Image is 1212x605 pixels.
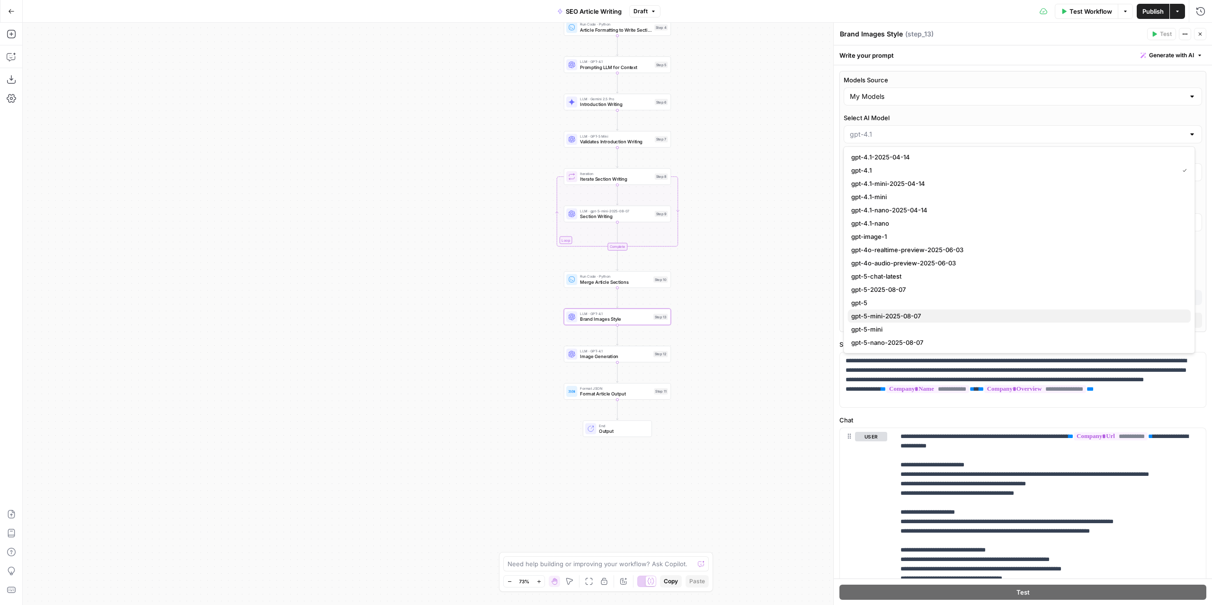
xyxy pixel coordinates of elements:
[616,325,618,345] g: Edge from step_13 to step_12
[580,390,651,397] span: Format Article Output
[655,136,668,142] div: Step 7
[580,101,652,108] span: Introduction Writing
[664,577,678,586] span: Copy
[839,340,1206,349] label: System Prompt
[655,174,668,180] div: Step 8
[655,211,668,217] div: Step 9
[905,29,934,39] span: ( step_13 )
[851,179,1183,188] span: gpt-4.1-mini-2025-04-14
[564,308,671,325] div: LLM · GPT-4.1Brand Images StyleStep 13
[855,432,887,441] button: user
[686,575,709,587] button: Paste
[564,94,671,110] div: LLM · Gemini 2.5 ProIntroduction WritingStep 6
[851,192,1183,202] span: gpt-4.1-mini
[580,22,651,27] span: Run Code · Python
[1069,7,1112,16] span: Test Workflow
[851,285,1183,294] span: gpt-5-2025-08-07
[564,271,671,288] div: Run Code · PythonMerge Article SectionsStep 10
[599,423,646,429] span: End
[653,314,668,320] div: Step 13
[834,45,1212,65] div: Write your prompt
[850,92,1185,101] input: My Models
[654,388,668,395] div: Step 11
[1055,4,1118,19] button: Test Workflow
[616,73,618,93] g: Edge from step_5 to step_6
[629,5,660,18] button: Draft
[519,578,529,585] span: 73%
[580,96,652,102] span: LLM · Gemini 2.5 Pro
[850,130,1185,139] input: gpt-4.1
[580,59,652,64] span: LLM · GPT-4.1
[851,324,1183,334] span: gpt-5-mini
[564,346,671,362] div: LLM · GPT-4.1Image GenerationStep 12
[844,75,1202,85] label: Models Source
[655,61,668,68] div: Step 5
[580,213,652,220] span: Section Writing
[616,288,618,308] g: Edge from step_10 to step_13
[616,399,618,420] g: Edge from step_11 to end
[839,415,1206,425] label: Chat
[580,208,652,214] span: LLM · gpt-5-mini-2025-08-07
[1137,49,1206,61] button: Generate with AI
[580,171,652,176] span: Iteration
[616,362,618,383] g: Edge from step_12 to step_11
[616,35,618,56] g: Edge from step_4 to step_5
[851,205,1183,215] span: gpt-4.1-nano-2025-04-14
[580,133,652,139] span: LLM · GPT-5 Mini
[580,138,652,145] span: Validates Introduction Writing
[851,338,1183,347] span: gpt-5-nano-2025-08-07
[580,311,651,316] span: LLM · GPT-4.1
[660,575,682,587] button: Copy
[580,273,651,279] span: Run Code · Python
[839,584,1206,599] button: Test
[840,29,903,39] textarea: Brand Images Style
[580,279,651,286] span: Merge Article Sections
[616,148,618,168] g: Edge from step_7 to step_8
[851,258,1183,268] span: gpt-4o-audio-preview-2025-06-03
[851,245,1183,254] span: gpt-4o-realtime-preview-2025-06-03
[580,386,651,391] span: Format JSON
[616,250,618,271] g: Edge from step_8-iteration-end to step_10
[851,166,1175,175] span: gpt-4.1
[851,311,1183,321] span: gpt-5-mini-2025-08-07
[633,7,648,16] span: Draft
[580,353,651,360] span: Image Generation
[851,232,1183,241] span: gpt-image-1
[655,99,668,105] div: Step 6
[564,56,671,73] div: LLM · GPT-4.1Prompting LLM for ContextStep 5
[851,219,1183,228] span: gpt-4.1-nano
[654,24,668,30] div: Step 4
[851,272,1183,281] span: gpt-5-chat-latest
[580,348,651,354] span: LLM · GPT-4.1
[607,243,627,251] div: Complete
[1016,587,1030,596] span: Test
[1137,4,1169,19] button: Publish
[1147,28,1176,40] button: Test
[1149,51,1194,60] span: Generate with AI
[851,298,1183,307] span: gpt-5
[564,243,671,251] div: Complete
[616,184,618,205] g: Edge from step_8 to step_9
[580,175,652,183] span: Iterate Section Writing
[851,152,1183,162] span: gpt-4.1-2025-04-14
[1142,7,1164,16] span: Publish
[552,4,627,19] button: SEO Article Writing
[564,19,671,35] div: Run Code · PythonArticle Formatting to Write SectionsStep 4
[580,26,651,34] span: Article Formatting to Write Sections
[653,351,668,357] div: Step 12
[580,64,652,71] span: Prompting LLM for Context
[566,7,622,16] span: SEO Article Writing
[564,206,671,222] div: LLM · gpt-5-mini-2025-08-07Section WritingStep 9
[844,113,1202,123] label: Select AI Model
[564,421,671,437] div: EndOutput
[689,577,705,586] span: Paste
[1160,30,1172,38] span: Test
[564,383,671,400] div: Format JSONFormat Article OutputStep 11
[564,131,671,148] div: LLM · GPT-5 MiniValidates Introduction WritingStep 7
[564,168,671,185] div: LoopIterationIterate Section WritingStep 8
[653,276,668,282] div: Step 10
[616,110,618,131] g: Edge from step_6 to step_7
[599,428,646,435] span: Output
[580,316,651,323] span: Brand Images Style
